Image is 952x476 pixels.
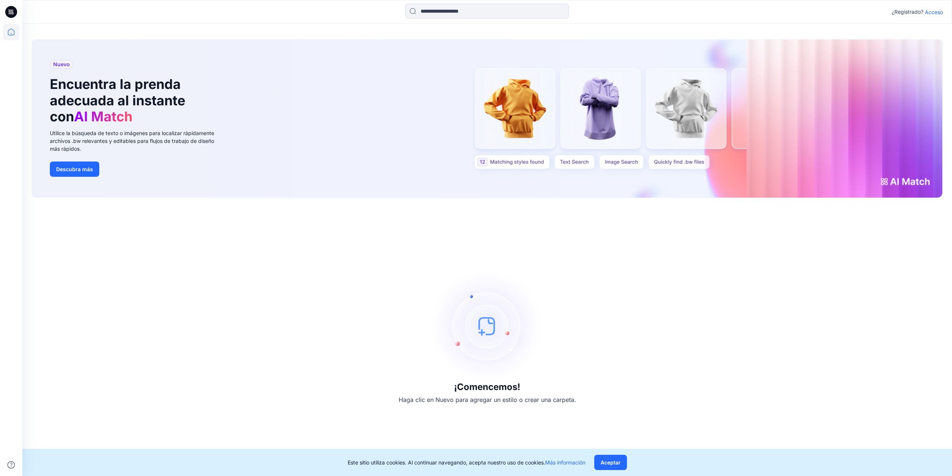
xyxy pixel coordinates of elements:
[348,459,545,466] font: Este sitio utiliza cookies. Al continuar navegando, acepta nuestro uso de cookies.
[594,455,627,470] button: Aceptar
[892,9,923,15] font: ¿Registrado?
[74,108,132,125] font: AI Match
[454,381,520,392] font: ¡Comencemos!
[431,270,543,382] img: empty-state-image.svg
[50,130,214,152] font: Utilice la búsqueda de texto o imágenes para localizar rápidamente archivos .bw relevantes y edit...
[53,61,70,67] font: Nuevo
[56,166,93,172] font: Descubra más
[545,459,585,466] a: Más información
[601,459,621,466] font: Aceptar
[925,9,943,15] font: Acceso
[399,396,576,403] font: Haga clic en Nuevo para agregar un estilo o crear una carpeta.
[50,76,185,124] font: Encuentra la prenda adecuada al instante con
[50,162,99,177] button: Descubra más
